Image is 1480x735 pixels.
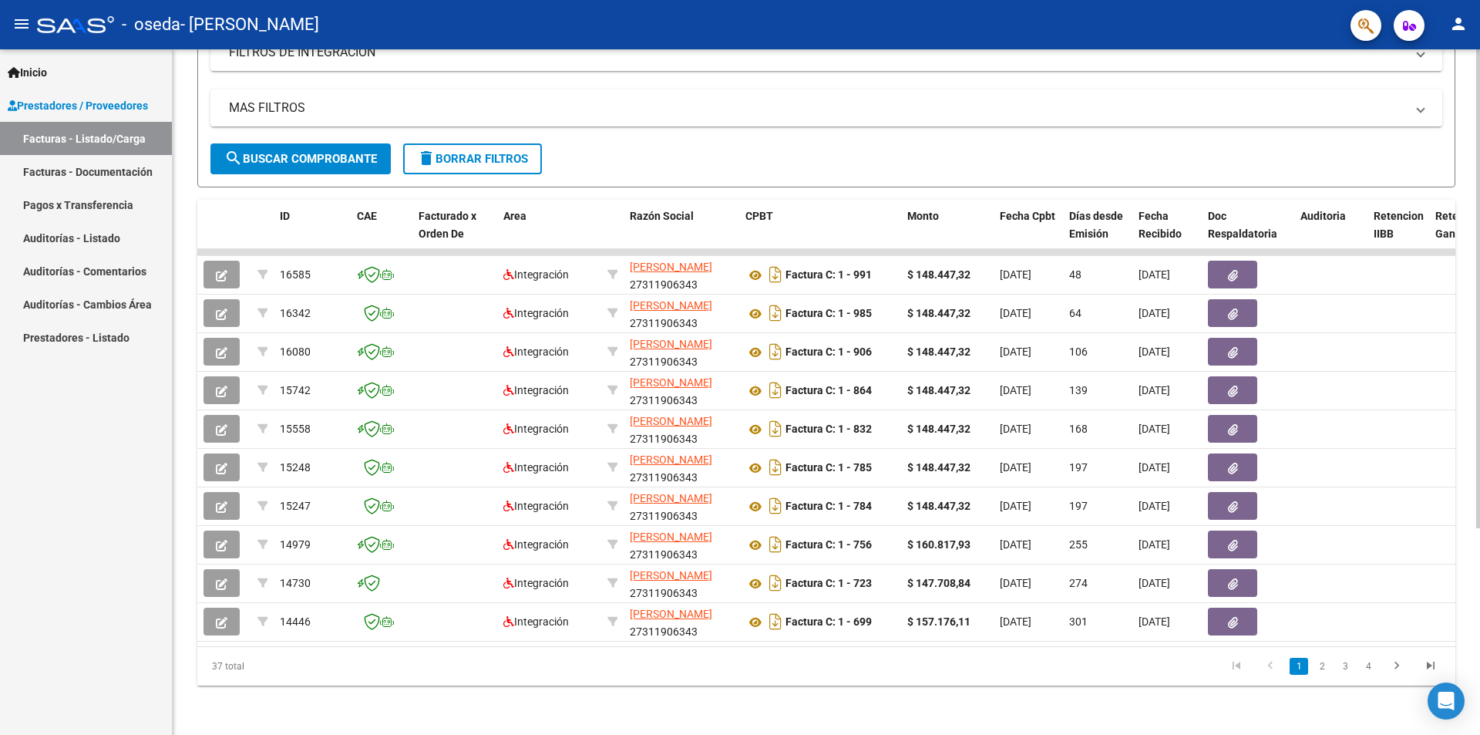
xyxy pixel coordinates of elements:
[630,335,733,368] div: 27311906343
[630,451,733,484] div: 27311906343
[503,307,569,319] span: Integración
[785,423,872,436] strong: Factura C: 1 - 832
[1208,210,1277,240] span: Doc Respaldatoria
[785,539,872,551] strong: Factura C: 1 - 756
[1357,653,1380,679] li: page 4
[280,210,290,222] span: ID
[785,269,872,282] strong: Factura C: 1 - 991
[503,615,569,628] span: Integración
[280,615,311,628] span: 14446
[765,571,785,595] i: Descargar documento
[1063,200,1132,268] datatable-header-cell: Días desde Emisión
[1069,384,1088,396] span: 139
[1069,346,1088,358] span: 106
[630,299,712,312] span: [PERSON_NAME]
[994,200,1063,268] datatable-header-cell: Fecha Cpbt
[630,413,733,445] div: 27311906343
[280,461,311,474] span: 15248
[1334,653,1357,679] li: page 3
[630,376,712,389] span: [PERSON_NAME]
[1222,658,1251,675] a: go to first page
[1000,210,1055,222] span: Fecha Cpbt
[403,143,542,174] button: Borrar Filtros
[630,531,712,543] span: [PERSON_NAME]
[765,262,785,287] i: Descargar documento
[1000,346,1031,358] span: [DATE]
[357,210,377,222] span: CAE
[412,200,497,268] datatable-header-cell: Facturado x Orden De
[224,149,243,167] mat-icon: search
[274,200,351,268] datatable-header-cell: ID
[8,97,148,114] span: Prestadores / Proveedores
[1139,615,1170,628] span: [DATE]
[503,268,569,281] span: Integración
[1139,268,1170,281] span: [DATE]
[739,200,901,268] datatable-header-cell: CPBT
[280,384,311,396] span: 15742
[280,346,311,358] span: 16080
[1139,423,1170,435] span: [DATE]
[1000,461,1031,474] span: [DATE]
[630,490,733,522] div: 27311906343
[417,149,436,167] mat-icon: delete
[503,423,569,435] span: Integración
[1336,658,1354,675] a: 3
[180,8,319,42] span: - [PERSON_NAME]
[280,307,311,319] span: 16342
[1000,538,1031,551] span: [DATE]
[417,152,528,166] span: Borrar Filtros
[1069,461,1088,474] span: 197
[1139,307,1170,319] span: [DATE]
[907,577,970,589] strong: $ 147.708,84
[280,423,311,435] span: 15558
[1069,307,1081,319] span: 64
[1287,653,1310,679] li: page 1
[785,578,872,590] strong: Factura C: 1 - 723
[1139,577,1170,589] span: [DATE]
[197,647,446,686] div: 37 total
[1069,577,1088,589] span: 274
[1416,658,1445,675] a: go to last page
[1382,658,1411,675] a: go to next page
[630,528,733,561] div: 27311906343
[1069,615,1088,628] span: 301
[1139,461,1170,474] span: [DATE]
[785,346,872,359] strong: Factura C: 1 - 906
[503,500,569,512] span: Integración
[785,616,872,629] strong: Factura C: 1 - 699
[210,89,1442,126] mat-expansion-panel-header: MAS FILTROS
[1139,384,1170,396] span: [DATE]
[901,200,994,268] datatable-header-cell: Monto
[1132,200,1202,268] datatable-header-cell: Fecha Recibido
[280,577,311,589] span: 14730
[419,210,476,240] span: Facturado x Orden De
[765,339,785,364] i: Descargar documento
[229,44,1405,61] mat-panel-title: FILTROS DE INTEGRACION
[630,258,733,291] div: 27311906343
[8,64,47,81] span: Inicio
[907,268,970,281] strong: $ 148.447,32
[785,308,872,320] strong: Factura C: 1 - 985
[503,346,569,358] span: Integración
[630,261,712,273] span: [PERSON_NAME]
[907,461,970,474] strong: $ 148.447,32
[1069,423,1088,435] span: 168
[630,453,712,466] span: [PERSON_NAME]
[1000,268,1031,281] span: [DATE]
[765,416,785,441] i: Descargar documento
[630,210,694,222] span: Razón Social
[210,143,391,174] button: Buscar Comprobante
[1000,577,1031,589] span: [DATE]
[224,152,377,166] span: Buscar Comprobante
[630,569,712,582] span: [PERSON_NAME]
[503,538,569,551] span: Integración
[624,200,739,268] datatable-header-cell: Razón Social
[765,494,785,518] i: Descargar documento
[1139,538,1170,551] span: [DATE]
[630,492,712,504] span: [PERSON_NAME]
[12,15,31,33] mat-icon: menu
[630,338,712,350] span: [PERSON_NAME]
[1367,200,1429,268] datatable-header-cell: Retencion IIBB
[1310,653,1334,679] li: page 2
[1069,500,1088,512] span: 197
